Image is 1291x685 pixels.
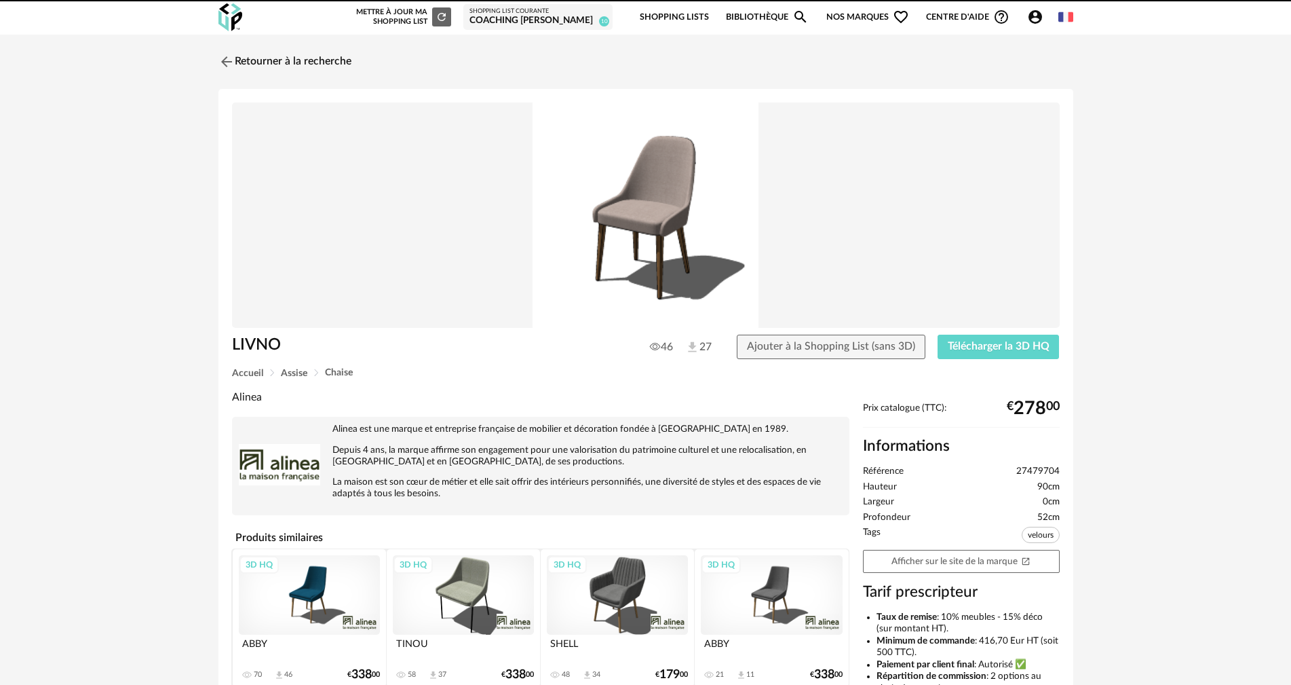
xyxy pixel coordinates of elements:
[1037,512,1060,524] span: 52cm
[1027,9,1043,25] span: Account Circle icon
[347,670,380,680] div: € 00
[599,16,609,26] span: 10
[1014,403,1046,414] span: 278
[239,556,279,574] div: 3D HQ
[876,636,975,646] b: Minimum de commande
[876,660,974,669] b: Paiement par client final
[562,670,570,680] div: 48
[232,527,849,548] h4: Produits similaires
[274,670,284,680] span: Download icon
[701,556,741,574] div: 3D HQ
[701,635,842,662] div: ABBY
[393,635,534,662] div: TINOU
[232,369,263,378] span: Accueil
[1027,9,1049,25] span: Account Circle icon
[239,445,843,468] p: Depuis 4 ans, la marque affirme son engagement pour une valorisation du patrimoine culturel et un...
[239,424,843,435] p: Alinea est une marque et entreprise française de mobilier et décoration fondée à [GEOGRAPHIC_DATA...
[747,341,915,352] span: Ajouter à la Shopping List (sans 3D)
[469,15,606,27] div: Coaching [PERSON_NAME]
[428,670,438,680] span: Download icon
[993,9,1009,25] span: Help Circle Outline icon
[1022,527,1060,543] span: velours
[218,47,351,77] a: Retourner à la recherche
[863,512,910,524] span: Profondeur
[876,635,1060,659] li: : 416,70 Eur HT (soit 500 TTC).
[863,550,1060,574] a: Afficher sur le site de la marqueOpen In New icon
[650,340,673,354] span: 46
[505,670,526,680] span: 338
[948,341,1049,352] span: Télécharger la 3D HQ
[232,368,1060,378] div: Breadcrumb
[232,335,569,356] h1: LIVNO
[863,582,1060,602] h3: Tarif prescripteur
[863,466,904,478] span: Référence
[659,670,680,680] span: 179
[640,1,709,33] a: Shopping Lists
[239,635,380,662] div: ABBY
[438,670,446,680] div: 37
[1021,556,1030,566] span: Open In New icon
[792,9,809,25] span: Magnify icon
[501,670,534,680] div: € 00
[863,496,894,508] span: Largeur
[1037,481,1060,494] span: 90cm
[1043,496,1060,508] span: 0cm
[716,670,724,680] div: 21
[893,9,909,25] span: Heart Outline icon
[814,670,834,680] span: 338
[926,9,1009,25] span: Centre d'aideHelp Circle Outline icon
[685,340,699,354] img: Téléchargements
[876,612,1060,635] li: : 10% meubles - 15% déco (sur montant HT).
[826,1,909,33] span: Nos marques
[876,671,986,681] b: Répartition de commission
[547,635,688,662] div: SHELL
[436,13,448,20] span: Refresh icon
[863,527,881,547] span: Tags
[1058,10,1073,24] img: fr
[469,7,606,16] div: Shopping List courante
[353,7,451,26] div: Mettre à jour ma Shopping List
[582,670,592,680] span: Download icon
[408,670,416,680] div: 58
[239,477,843,500] p: La maison est son cœur de métier et elle sait offrir des intérieurs personnifiés, une diversité d...
[281,369,307,378] span: Assise
[685,340,712,355] span: 27
[218,3,242,31] img: OXP
[351,670,372,680] span: 338
[239,424,320,505] img: brand logo
[218,54,235,70] img: svg+xml;base64,PHN2ZyB3aWR0aD0iMjQiIGhlaWdodD0iMjQiIHZpZXdCb3g9IjAgMCAyNCAyNCIgZmlsbD0ibm9uZSIgeG...
[592,670,600,680] div: 34
[736,670,746,680] span: Download icon
[469,7,606,27] a: Shopping List courante Coaching [PERSON_NAME] 10
[655,670,688,680] div: € 00
[863,437,1060,456] h2: Informations
[737,335,925,359] button: Ajouter à la Shopping List (sans 3D)
[254,670,262,680] div: 70
[1016,466,1060,478] span: 27479704
[876,612,937,622] b: Taux de remise
[938,335,1060,359] button: Télécharger la 3D HQ
[393,556,433,574] div: 3D HQ
[232,103,1060,329] img: Product pack shot
[284,670,292,680] div: 46
[876,659,1060,671] li: : Autorisé ✅
[232,390,849,405] div: Alinea
[1007,403,1060,414] div: € 00
[863,481,897,494] span: Hauteur
[810,670,843,680] div: € 00
[726,1,809,33] a: BibliothèqueMagnify icon
[547,556,587,574] div: 3D HQ
[325,368,353,377] span: Chaise
[746,670,754,680] div: 11
[863,403,1060,428] div: Prix catalogue (TTC):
